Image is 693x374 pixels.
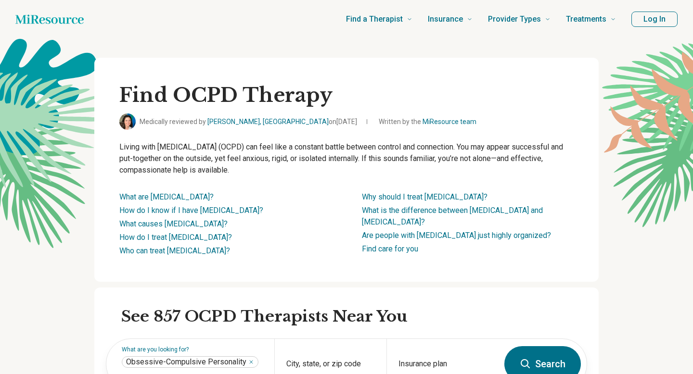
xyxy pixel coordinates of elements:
a: Who can treat [MEDICAL_DATA]? [119,246,230,255]
span: Find a Therapist [346,12,403,26]
label: What are you looking for? [122,347,263,352]
p: Living with [MEDICAL_DATA] (OCPD) can feel like a constant battle between control and connection.... [119,141,574,176]
a: [PERSON_NAME], [GEOGRAPHIC_DATA] [207,118,329,125]
a: Home page [15,10,84,29]
button: Log In [631,12,678,27]
a: What is the difference between [MEDICAL_DATA] and [MEDICAL_DATA]? [362,206,543,226]
span: Obsessive-Compulsive Personality [126,357,246,367]
a: Find care for you [362,244,418,253]
a: MiResource team [423,118,476,125]
h1: Find OCPD Therapy [119,83,574,108]
a: Are people with [MEDICAL_DATA] just highly organized? [362,231,551,240]
a: What causes [MEDICAL_DATA]? [119,219,228,228]
span: Provider Types [488,12,541,26]
span: on [DATE] [329,118,357,125]
span: Treatments [566,12,606,26]
button: Obsessive-Compulsive Personality [248,359,254,365]
div: Obsessive-Compulsive Personality [122,356,258,368]
span: Medically reviewed by [140,117,357,127]
h2: See 857 OCPD Therapists Near You [121,307,587,327]
span: Insurance [428,12,463,26]
a: What are [MEDICAL_DATA]? [119,192,214,201]
a: Why should I treat [MEDICAL_DATA]? [362,192,488,201]
a: How do I treat [MEDICAL_DATA]? [119,233,232,242]
span: Written by the [379,117,476,127]
a: How do I know if I have [MEDICAL_DATA]? [119,206,263,215]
